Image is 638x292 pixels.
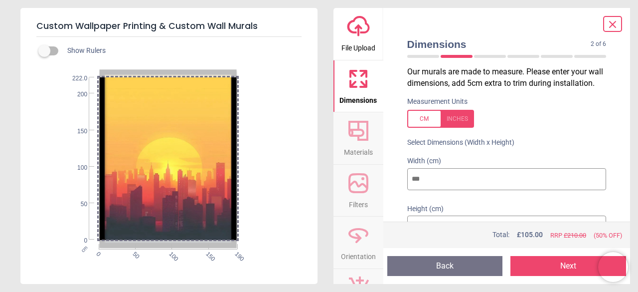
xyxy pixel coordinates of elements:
[594,231,622,240] span: (50% OFF)
[407,97,468,107] label: Measurement Units
[68,90,87,99] span: 200
[167,250,174,257] span: 100
[68,74,87,83] span: 222.0
[341,247,376,262] span: Orientation
[44,45,318,57] div: Show Rulers
[68,127,87,136] span: 150
[233,250,239,257] span: 190
[349,195,368,210] span: Filters
[36,16,302,37] h5: Custom Wallpaper Printing & Custom Wall Murals
[406,230,623,240] div: Total:
[407,204,607,214] label: Height (cm)
[333,112,383,164] button: Materials
[68,200,87,209] span: 50
[94,250,101,257] span: 0
[407,156,607,166] label: Width (cm)
[598,252,628,282] iframe: Brevo live chat
[407,66,615,89] p: Our murals are made to measure. Please enter your wall dimensions, add 5cm extra to trim during i...
[399,138,514,148] label: Select Dimensions (Width x Height)
[344,143,373,158] span: Materials
[339,91,377,106] span: Dimensions
[68,164,87,172] span: 100
[333,8,383,60] button: File Upload
[341,38,375,53] span: File Upload
[387,256,503,276] button: Back
[333,60,383,112] button: Dimensions
[407,37,591,51] span: Dimensions
[80,245,89,253] span: cm
[333,165,383,217] button: Filters
[68,237,87,245] span: 0
[591,40,606,48] span: 2 of 6
[204,250,210,257] span: 150
[333,217,383,269] button: Orientation
[550,231,586,240] span: RRP
[131,250,137,257] span: 50
[517,230,543,240] span: £
[510,256,626,276] button: Next
[564,232,586,239] span: £ 210.00
[521,231,543,239] span: 105.00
